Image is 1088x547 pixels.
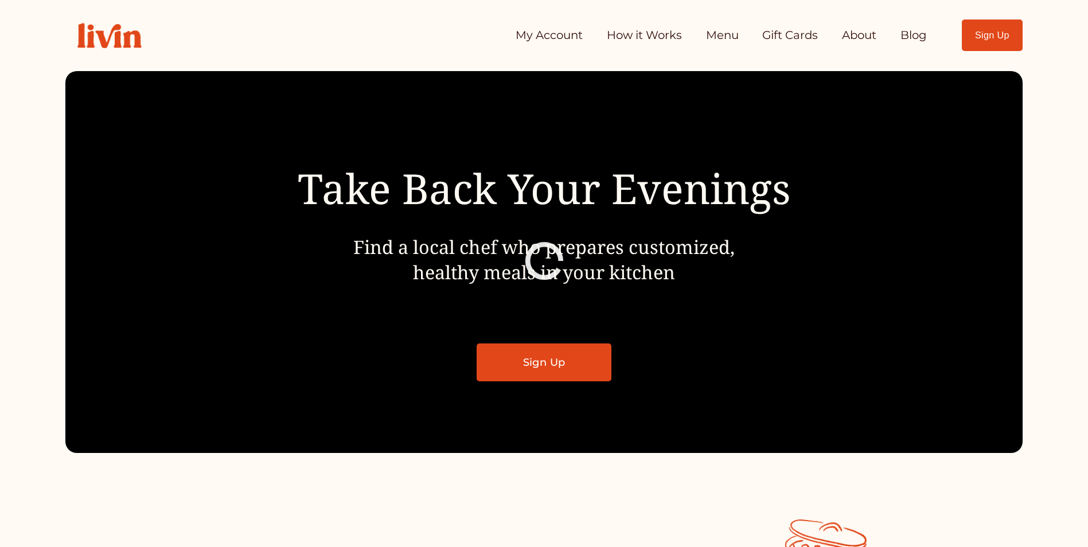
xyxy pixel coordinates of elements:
[900,24,927,47] a: Blog
[962,19,1023,51] a: Sign Up
[842,24,876,47] a: About
[706,24,739,47] a: Menu
[607,24,682,47] a: How it Works
[477,343,611,381] a: Sign Up
[353,234,735,284] span: Find a local chef who prepares customized, healthy meals in your kitchen
[298,160,790,216] span: Take Back Your Evenings
[516,24,583,47] a: My Account
[65,11,154,60] img: Livin
[762,24,818,47] a: Gift Cards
